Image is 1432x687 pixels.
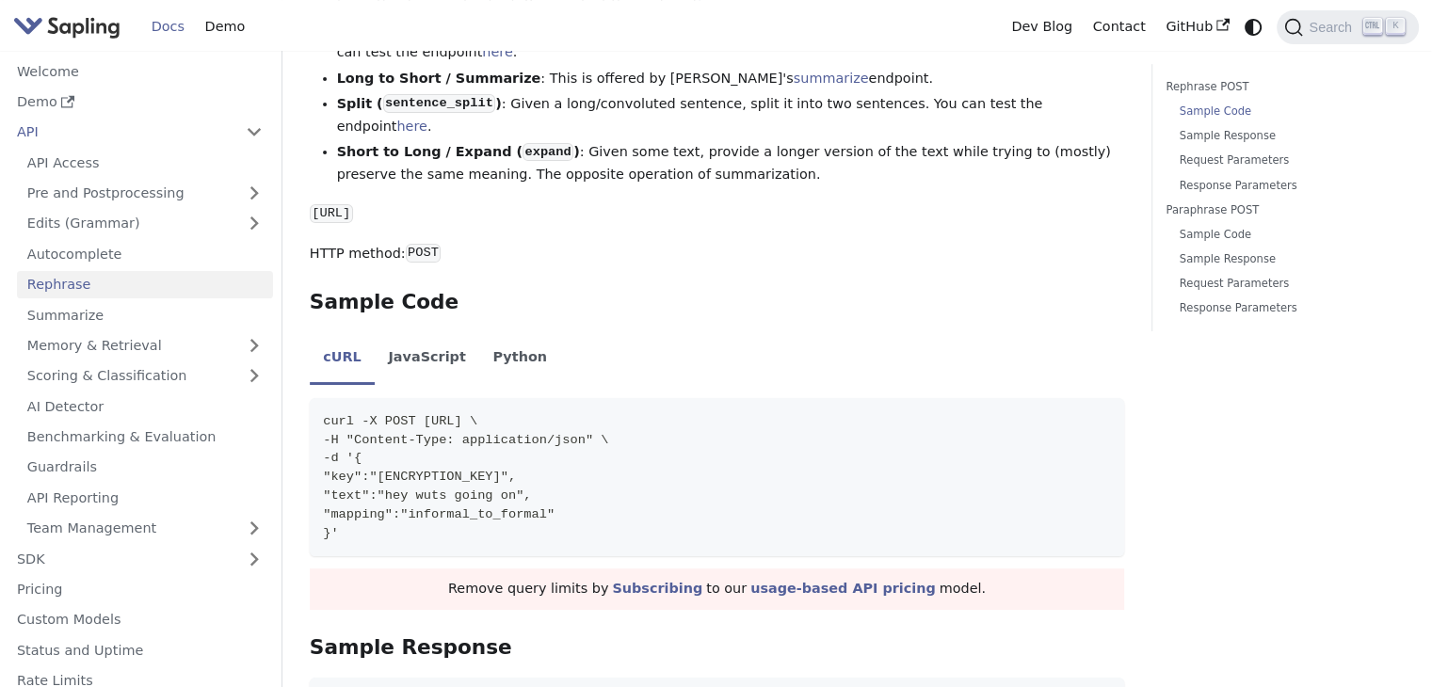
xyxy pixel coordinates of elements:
[7,57,273,85] a: Welcome
[1240,13,1267,40] button: Switch between dark and light mode (currently system mode)
[310,290,1124,315] h3: Sample Code
[323,433,608,447] span: -H "Content-Type: application/json" \
[1155,12,1239,41] a: GitHub
[7,606,273,633] a: Custom Models
[337,96,502,111] strong: Split ( )
[17,271,273,298] a: Rephrase
[337,93,1125,138] li: : Given a long/convoluted sentence, split it into two sentences. You can test the endpoint .
[794,71,869,86] a: summarize
[310,332,375,385] li: cURL
[375,332,479,385] li: JavaScript
[235,545,273,572] button: Expand sidebar category 'SDK'
[612,581,702,596] a: Subscribing
[406,244,442,263] code: POST
[1166,78,1398,96] a: Rephrase POST
[17,180,273,207] a: Pre and Postprocessing
[17,392,273,420] a: AI Detector
[1180,250,1392,268] a: Sample Response
[1277,10,1418,44] button: Search (Ctrl+K)
[17,484,273,511] a: API Reporting
[195,12,255,41] a: Demo
[17,301,273,328] a: Summarize
[1180,103,1392,120] a: Sample Code
[7,119,235,146] a: API
[1180,152,1392,169] a: Request Parameters
[17,423,273,451] a: Benchmarking & Evaluation
[7,545,235,572] a: SDK
[1180,275,1392,293] a: Request Parameters
[323,488,531,503] span: "text":"hey wuts going on",
[17,362,273,390] a: Scoring & Classification
[383,94,496,113] code: sentence_split
[1303,20,1363,35] span: Search
[1180,226,1392,244] a: Sample Code
[323,470,516,484] span: "key":"[ENCRYPTION_KEY]",
[310,635,1124,661] h3: Sample Response
[1386,18,1405,35] kbd: K
[482,44,512,59] a: here
[337,71,541,86] strong: Long to Short / Summarize
[7,88,273,116] a: Demo
[17,240,273,267] a: Autocomplete
[310,204,353,223] code: [URL]
[479,332,560,385] li: Python
[235,119,273,146] button: Collapse sidebar category 'API'
[17,210,273,237] a: Edits (Grammar)
[323,526,338,540] span: }'
[1166,201,1398,219] a: Paraphrase POST
[13,13,121,40] img: Sapling.ai
[7,636,273,663] a: Status and Uptime
[323,414,477,428] span: curl -X POST [URL] \
[310,243,1124,265] p: HTTP method:
[17,149,273,176] a: API Access
[396,119,426,134] a: here
[141,12,195,41] a: Docs
[323,451,362,465] span: -d '{
[323,507,555,521] span: "mapping":"informal_to_formal"
[750,581,936,596] a: usage-based API pricing
[523,143,573,162] code: expand
[1180,299,1392,317] a: Response Parameters
[310,568,1124,610] div: Remove query limits by to our model.
[337,144,580,159] strong: Short to Long / Expand ( )
[1180,127,1392,145] a: Sample Response
[17,332,273,359] a: Memory & Retrieval
[1001,12,1082,41] a: Dev Blog
[7,576,273,603] a: Pricing
[13,13,127,40] a: Sapling.ai
[1083,12,1156,41] a: Contact
[337,68,1125,90] li: : This is offered by [PERSON_NAME]'s endpoint.
[1180,177,1392,195] a: Response Parameters
[17,515,273,542] a: Team Management
[337,141,1125,186] li: : Given some text, provide a longer version of the text while trying to (mostly) preserve the sam...
[17,454,273,481] a: Guardrails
